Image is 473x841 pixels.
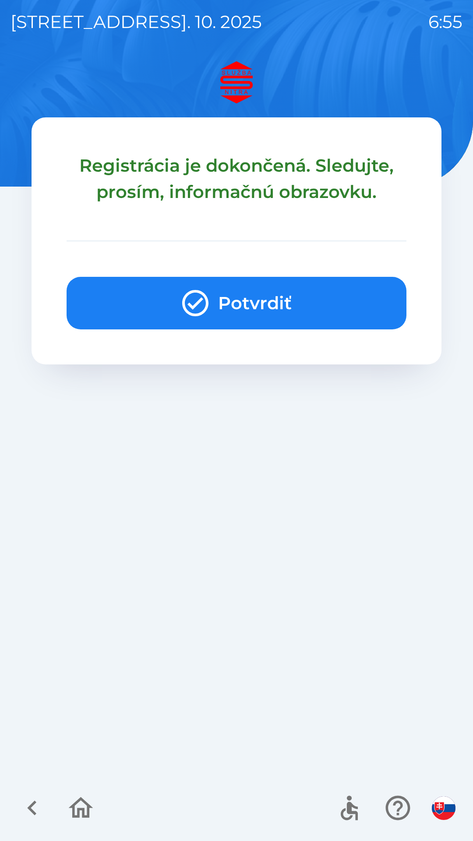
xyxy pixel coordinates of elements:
[67,277,406,329] button: Potvrdiť
[67,152,406,205] p: Registrácia je dokončená. Sledujte, prosím, informačnú obrazovku.
[11,9,262,35] p: [STREET_ADDRESS]. 10. 2025
[432,796,455,820] img: sk flag
[32,61,441,103] img: Logo
[428,9,462,35] p: 6:55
